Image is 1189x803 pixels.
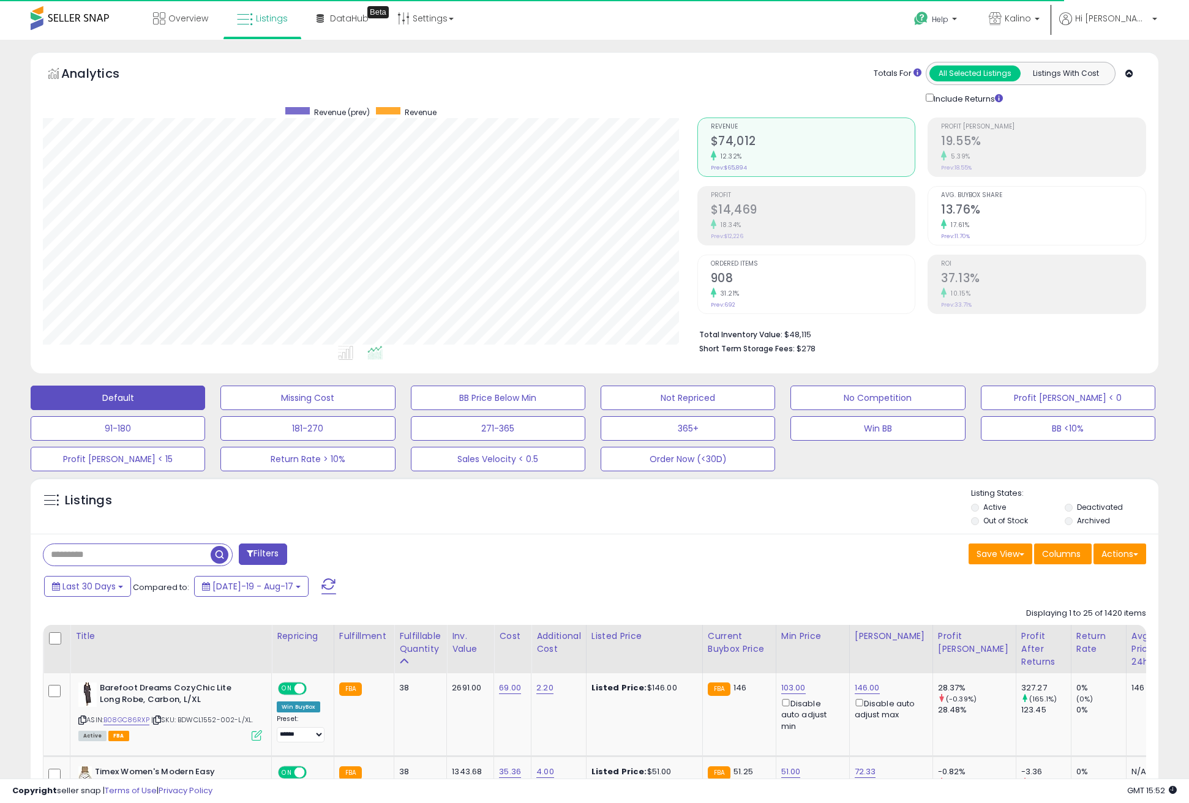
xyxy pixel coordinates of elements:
[591,630,697,643] div: Listed Price
[1005,12,1031,24] span: Kalino
[855,766,876,778] a: 72.33
[31,447,205,471] button: Profit [PERSON_NAME] < 15
[151,715,253,725] span: | SKU: BDWCL1552-002-L/XL.
[947,289,970,298] small: 10.15%
[969,543,1032,564] button: Save View
[12,785,57,796] strong: Copyright
[1077,515,1110,526] label: Archived
[279,684,294,694] span: ON
[256,12,288,24] span: Listings
[781,697,840,732] div: Disable auto adjust min
[941,301,972,308] small: Prev: 33.71%
[711,301,735,308] small: Prev: 692
[855,697,923,720] div: Disable auto adjust max
[929,65,1021,81] button: All Selected Listings
[947,152,970,161] small: 5.39%
[31,386,205,410] button: Default
[711,233,743,240] small: Prev: $12,226
[708,630,771,655] div: Current Buybox Price
[277,715,324,742] div: Preset:
[874,68,921,80] div: Totals For
[279,768,294,778] span: ON
[711,271,915,288] h2: 908
[103,715,149,725] a: B08GC86RXP
[452,766,484,777] div: 1343.68
[220,447,395,471] button: Return Rate > 10%
[277,630,329,643] div: Repricing
[1020,65,1111,81] button: Listings With Cost
[1021,630,1066,668] div: Profit After Returns
[1075,12,1149,24] span: Hi [PERSON_NAME]
[591,766,647,777] b: Listed Price:
[339,766,362,780] small: FBA
[65,492,112,509] h5: Listings
[983,515,1028,526] label: Out of Stock
[44,576,131,597] button: Last 30 Days
[601,386,775,410] button: Not Repriced
[399,766,437,777] div: 38
[78,682,262,739] div: ASIN:
[1076,682,1126,693] div: 0%
[733,766,753,777] span: 51.25
[932,14,948,24] span: Help
[1021,766,1071,777] div: -3.36
[399,630,441,655] div: Fulfillable Quantity
[938,766,1016,777] div: -0.82%
[411,386,585,410] button: BB Price Below Min
[499,630,526,643] div: Cost
[220,386,395,410] button: Missing Cost
[1093,543,1146,564] button: Actions
[62,580,116,592] span: Last 30 Days
[399,682,437,693] div: 38
[941,261,1146,267] span: ROI
[452,630,489,655] div: Inv. value
[1076,766,1126,777] div: 0%
[339,630,389,643] div: Fulfillment
[411,416,585,441] button: 271-365
[536,682,553,694] a: 2.20
[938,630,1011,655] div: Profit [PERSON_NAME]
[75,630,266,643] div: Title
[1034,543,1092,564] button: Columns
[790,386,965,410] button: No Competition
[499,766,521,778] a: 35.36
[733,682,746,693] span: 146
[1059,12,1157,40] a: Hi [PERSON_NAME]
[904,2,969,40] a: Help
[108,731,129,741] span: FBA
[781,630,844,643] div: Min Price
[1131,766,1172,777] div: N/A
[1076,778,1093,788] small: (0%)
[1131,630,1176,668] div: Avg Win Price 24h.
[339,682,362,696] small: FBA
[941,192,1146,199] span: Avg. Buybox Share
[781,766,801,778] a: 51.00
[1042,548,1081,560] span: Columns
[591,766,693,777] div: $51.00
[277,701,320,712] div: Win BuyBox
[78,731,107,741] span: All listings currently available for purchase on Amazon
[452,682,484,693] div: 2691.00
[31,416,205,441] button: 91-180
[1021,682,1071,693] div: 327.27
[133,581,189,593] span: Compared to:
[314,107,370,118] span: Revenue (prev)
[971,488,1158,499] p: Listing States:
[941,164,972,171] small: Prev: 18.55%
[1021,704,1071,715] div: 123.45
[1029,694,1057,704] small: (165.1%)
[711,134,915,151] h2: $74,012
[1076,630,1121,655] div: Return Rate
[1131,682,1172,693] div: 146
[536,766,554,778] a: 4.00
[105,785,157,796] a: Terms of Use
[367,6,389,18] div: Tooltip anchor
[411,447,585,471] button: Sales Velocity < 0.5
[1077,502,1123,512] label: Deactivated
[12,785,212,797] div: seller snap | |
[78,766,92,791] img: 41mVJ3I3BmL._SL40_.jpg
[1026,608,1146,619] div: Displaying 1 to 25 of 1420 items
[946,694,977,704] small: (-0.39%)
[239,543,287,565] button: Filters
[716,152,742,161] small: 12.32%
